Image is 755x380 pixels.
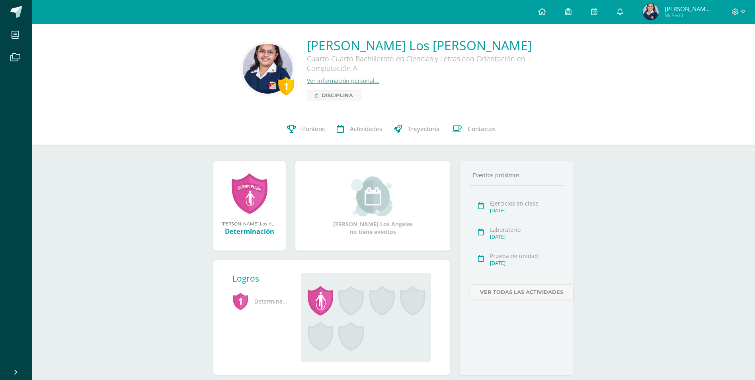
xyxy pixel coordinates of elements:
span: 1 [232,292,248,310]
span: [PERSON_NAME] [GEOGRAPHIC_DATA] [665,5,712,13]
span: Actividades [350,125,382,133]
span: Contactos [468,125,496,133]
a: Disciplina [307,90,361,100]
img: 1510b84779b81bd820964abaaa720485.png [643,4,659,20]
div: Laboratorio [490,226,561,233]
div: Eventos próximos [470,171,564,179]
span: Trayectoria [408,125,440,133]
a: Ver información personal... [307,77,379,84]
div: Prueba de unidad [490,252,561,260]
div: [PERSON_NAME] Los Angeles no tiene eventos [333,176,413,235]
div: Determinación [221,227,278,236]
div: Logros [232,273,295,284]
img: event_small.png [351,176,394,216]
a: Actividades [331,113,388,145]
a: [PERSON_NAME] Los [PERSON_NAME] [307,37,546,54]
img: 88b5987ee5f5136f1a3f0409d1cdd611.png [243,44,293,94]
div: Cuarto Cuarto Bachillerato en Ciencias y Letras con Orientación en Computación A [307,54,546,77]
a: Punteos [281,113,331,145]
span: Disciplina [322,90,353,100]
div: [PERSON_NAME] Los Angeles obtuvo [221,220,278,227]
div: 1 [278,77,294,95]
div: [DATE] [490,260,561,266]
a: Trayectoria [388,113,446,145]
div: [DATE] [490,207,561,214]
div: Ejercicios en clase [490,200,561,207]
span: Determinación [232,290,288,312]
span: Punteos [302,125,325,133]
div: [DATE] [490,233,561,240]
a: Ver todas las actividades [470,284,574,300]
a: Contactos [446,113,501,145]
span: Mi Perfil [665,12,712,19]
